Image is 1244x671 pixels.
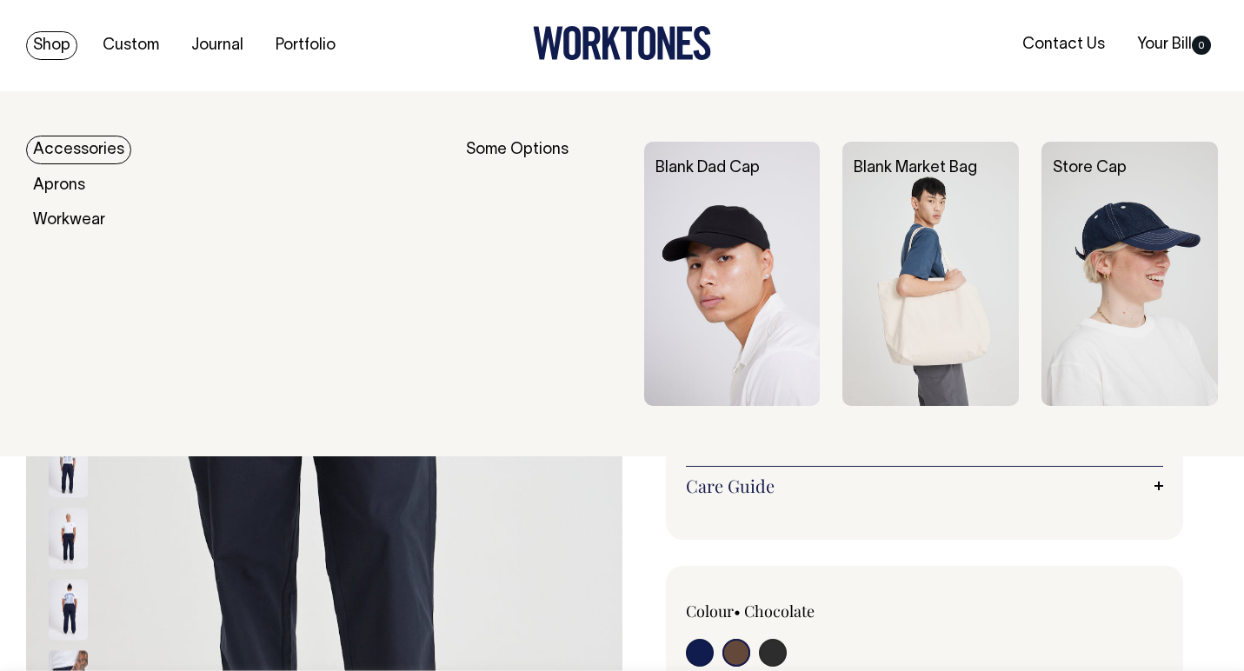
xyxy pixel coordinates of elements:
[1192,36,1211,55] span: 0
[26,136,131,164] a: Accessories
[1053,161,1127,176] a: Store Cap
[1041,142,1218,406] img: Store Cap
[744,601,815,621] label: Chocolate
[26,206,112,235] a: Workwear
[26,171,92,200] a: Aprons
[686,601,877,621] div: Colour
[49,508,88,568] img: dark-navy
[96,31,166,60] a: Custom
[644,142,821,406] img: Blank Dad Cap
[49,436,88,497] img: dark-navy
[1130,30,1218,59] a: Your Bill0
[269,31,343,60] a: Portfolio
[1015,30,1112,59] a: Contact Us
[854,161,977,176] a: Blank Market Bag
[686,436,1164,457] a: Size Guide
[466,142,621,406] div: Some Options
[734,601,741,621] span: •
[686,475,1164,496] a: Care Guide
[842,142,1019,406] img: Blank Market Bag
[184,31,250,60] a: Journal
[49,579,88,640] img: dark-navy
[26,31,77,60] a: Shop
[655,161,760,176] a: Blank Dad Cap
